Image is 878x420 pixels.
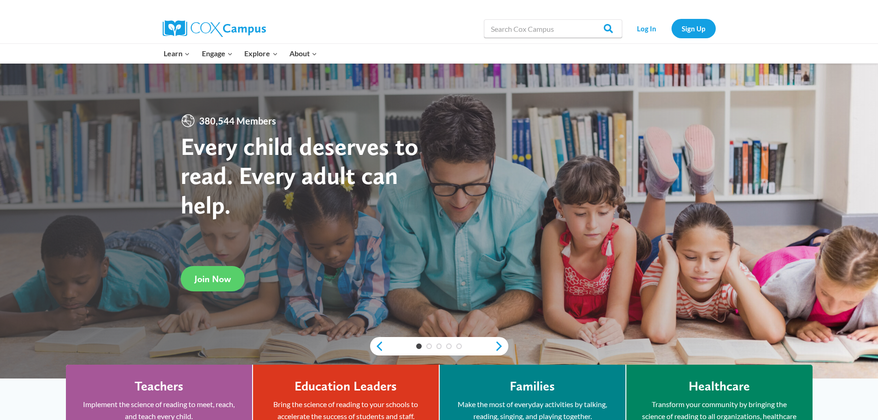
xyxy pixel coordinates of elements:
[510,379,555,394] h4: Families
[370,337,508,355] div: content slider buttons
[181,131,418,219] strong: Every child deserves to read. Every adult can help.
[195,113,280,128] span: 380,544 Members
[244,47,277,59] span: Explore
[672,19,716,38] a: Sign Up
[484,19,622,38] input: Search Cox Campus
[689,379,750,394] h4: Healthcare
[446,343,452,349] a: 4
[163,20,266,37] img: Cox Campus
[495,341,508,352] a: next
[416,343,422,349] a: 1
[135,379,183,394] h4: Teachers
[202,47,233,59] span: Engage
[289,47,317,59] span: About
[164,47,190,59] span: Learn
[370,341,384,352] a: previous
[627,19,667,38] a: Log In
[181,266,245,291] a: Join Now
[426,343,432,349] a: 2
[194,273,231,284] span: Join Now
[627,19,716,38] nav: Secondary Navigation
[158,44,323,63] nav: Primary Navigation
[456,343,462,349] a: 5
[436,343,442,349] a: 3
[295,379,397,394] h4: Education Leaders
